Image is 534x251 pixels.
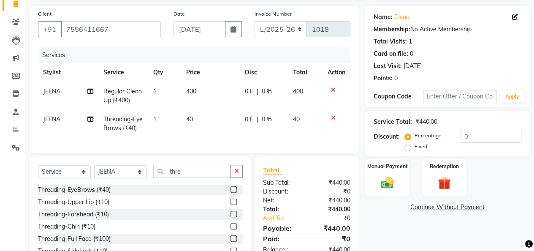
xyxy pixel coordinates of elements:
[434,175,455,191] img: _gift.svg
[38,235,111,243] div: Threading-Full Face (₹100)
[374,92,423,101] div: Coupon Code
[374,13,393,22] div: Name:
[173,10,185,18] label: Date
[374,37,407,46] div: Total Visits:
[306,234,357,244] div: ₹0
[257,115,258,124] span: |
[181,63,240,82] th: Price
[257,87,258,96] span: |
[38,186,111,194] div: Threading-EyeBrows (₹40)
[245,115,253,124] span: 0 F
[257,214,315,223] a: Add Tip
[257,205,307,214] div: Total:
[255,10,291,18] label: Invoice Number
[394,13,409,22] a: Disna
[293,87,303,95] span: 400
[404,62,422,71] div: [DATE]
[257,223,307,233] div: Payable:
[153,115,157,123] span: 1
[367,163,408,170] label: Manual Payment
[257,178,307,187] div: Sub Total:
[306,178,357,187] div: ₹440.00
[103,87,142,104] span: Regular Clean Up (₹400)
[415,117,437,126] div: ₹440.00
[394,74,398,83] div: 0
[38,222,95,231] div: Threading-Chin (₹10)
[409,37,412,46] div: 1
[367,203,528,212] a: Continue Without Payment
[306,205,357,214] div: ₹440.00
[257,196,307,205] div: Net:
[306,223,357,233] div: ₹440.00
[374,62,402,71] div: Last Visit:
[61,21,161,37] input: Search by Name/Mobile/Email/Code
[153,165,231,178] input: Search or Scan
[38,210,109,219] div: Threading-Forehead (₹10)
[262,87,272,96] span: 0 %
[306,196,357,205] div: ₹440.00
[98,63,148,82] th: Service
[500,90,524,103] button: Apply
[423,90,497,103] input: Enter Offer / Coupon Code
[430,163,459,170] label: Redemption
[43,87,60,95] span: JEENA
[415,132,442,139] label: Percentage
[288,63,323,82] th: Total
[148,63,181,82] th: Qty
[38,21,62,37] button: +91
[263,166,282,175] span: Total
[374,132,400,141] div: Discount:
[374,117,412,126] div: Service Total:
[293,115,300,123] span: 40
[374,25,521,34] div: No Active Membership
[374,49,408,58] div: Card on file:
[323,63,350,82] th: Action
[43,115,60,123] span: JEENA
[257,234,307,244] div: Paid:
[38,198,109,207] div: Threading-Upper Lip (₹10)
[377,175,398,190] img: _cash.svg
[103,115,143,132] span: Threading-EyeBrows (₹40)
[410,49,413,58] div: 0
[153,87,157,95] span: 1
[186,115,193,123] span: 40
[306,187,357,196] div: ₹0
[262,115,272,124] span: 0 %
[245,87,253,96] span: 0 F
[415,143,427,150] label: Fixed
[374,74,393,83] div: Points:
[374,25,410,34] div: Membership:
[38,10,52,18] label: Client
[240,63,288,82] th: Disc
[257,187,307,196] div: Discount:
[39,47,357,63] div: Services
[315,214,357,223] div: ₹0
[186,87,196,95] span: 400
[38,63,98,82] th: Stylist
